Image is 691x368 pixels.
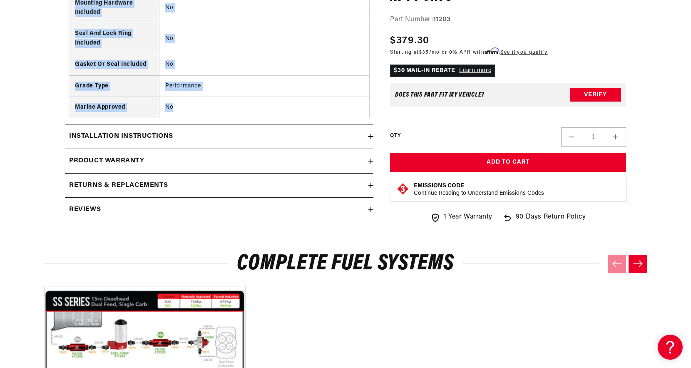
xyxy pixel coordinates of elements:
span: Affirm [485,48,499,54]
label: QTY [390,132,400,139]
a: 1 Year Warranty [430,211,492,222]
a: 90 Days Return Policy [502,211,586,231]
strong: 11203 [433,16,451,22]
th: Gasket Or Seal Included [69,54,159,75]
strong: Emissions Code [414,182,464,189]
p: Starting at /mo or 0% APR with . [390,48,547,56]
td: Performance [159,75,369,97]
h2: Returns & replacements [69,180,168,191]
span: $35 [419,50,429,55]
h2: Product warranty [69,156,144,167]
h2: Installation Instructions [69,131,173,142]
td: No [159,23,369,54]
a: Learn more [459,67,491,74]
summary: Returns & replacements [65,174,373,198]
img: Emissions code [396,182,410,195]
th: Grade Type [69,75,159,97]
button: Add to Cart [390,153,626,172]
button: Verify [570,88,621,102]
summary: Installation Instructions [65,124,373,149]
summary: Product warranty [65,149,373,173]
span: 90 Days Return Policy [516,211,586,231]
p: $30 MAIL-IN REBATE [390,65,495,77]
span: 1 Year Warranty [444,211,492,222]
div: Does This part fit My vehicle? [395,92,485,98]
h2: Reviews [69,204,101,215]
th: Marine Approved [69,97,159,118]
button: Emissions CodeContinue Reading to Understand Emissions Codes [414,182,544,197]
div: Part Number: [390,14,626,25]
span: $379.30 [390,33,429,48]
a: See if you qualify - Learn more about Affirm Financing (opens in modal) [500,50,547,55]
td: No [159,54,369,75]
summary: Reviews [65,198,373,222]
button: Previous slide [608,255,626,273]
th: Seal And Lock Ring Included [69,23,159,54]
button: Next slide [629,255,647,273]
td: No [159,97,369,118]
p: Continue Reading to Understand Emissions Codes [414,189,544,197]
h2: Complete Fuel Systems [44,254,647,274]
